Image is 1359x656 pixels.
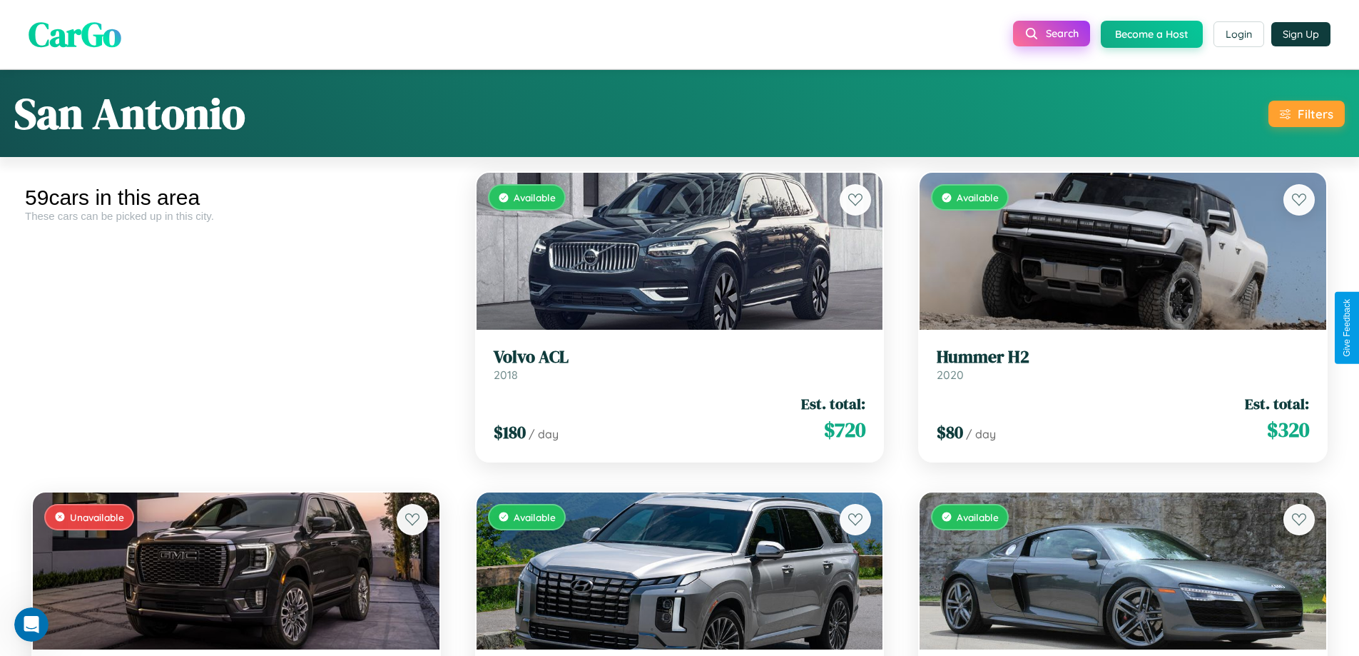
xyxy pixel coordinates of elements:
[1101,21,1203,48] button: Become a Host
[1213,21,1264,47] button: Login
[937,368,964,382] span: 2020
[937,420,963,444] span: $ 80
[25,210,447,222] div: These cars can be picked up in this city.
[801,393,865,414] span: Est. total:
[937,347,1309,368] h3: Hummer H2
[1298,106,1333,121] div: Filters
[494,347,866,368] h3: Volvo ACL
[824,415,865,444] span: $ 720
[937,347,1309,382] a: Hummer H22020
[514,511,556,523] span: Available
[1268,101,1345,127] button: Filters
[494,368,518,382] span: 2018
[14,84,245,143] h1: San Antonio
[1046,27,1079,40] span: Search
[25,186,447,210] div: 59 cars in this area
[14,607,49,642] iframe: Intercom live chat
[1271,22,1330,46] button: Sign Up
[514,191,556,203] span: Available
[957,191,999,203] span: Available
[1013,21,1090,46] button: Search
[957,511,999,523] span: Available
[1267,415,1309,444] span: $ 320
[494,420,526,444] span: $ 180
[529,427,559,441] span: / day
[1245,393,1309,414] span: Est. total:
[966,427,996,441] span: / day
[70,511,124,523] span: Unavailable
[494,347,866,382] a: Volvo ACL2018
[1342,299,1352,357] div: Give Feedback
[29,11,121,58] span: CarGo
